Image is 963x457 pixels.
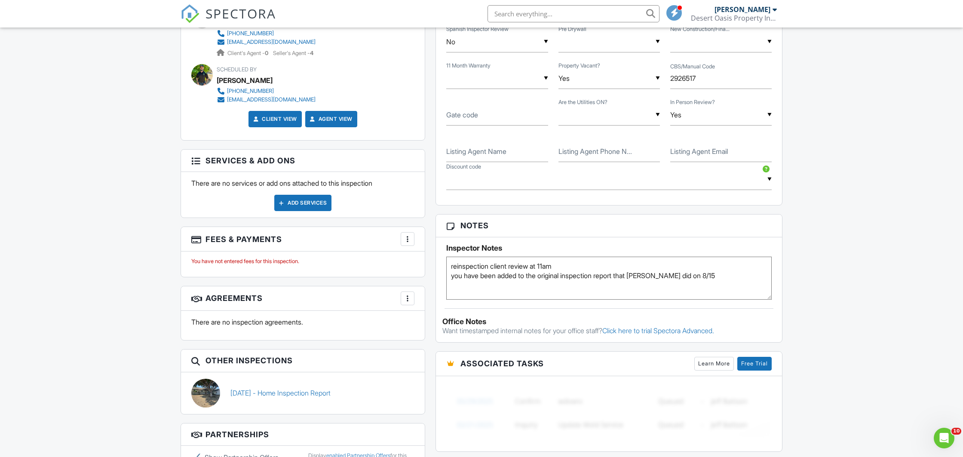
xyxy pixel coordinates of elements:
h3: Other Inspections [181,350,425,372]
strong: 0 [265,50,268,56]
h3: Fees & Payments [181,227,425,252]
label: Discount code [446,163,481,171]
h3: Notes [436,215,782,237]
img: The Best Home Inspection Software - Spectora [181,4,199,23]
label: Are the Utilities ON? [558,98,607,106]
label: Spanish Inspector Review [446,25,509,33]
span: 10 [951,428,961,435]
input: CBS/Manual Code [670,68,772,89]
h3: Partnerships [181,423,425,446]
label: Pre Drywall [558,25,586,33]
a: Click here to trial Spectora Advanced. [602,326,714,335]
a: [DATE] - Home Inspection Report [230,388,331,398]
div: [EMAIL_ADDRESS][DOMAIN_NAME] [227,39,316,46]
textarea: reinspection client review at 11am you have been added to the original inspection report that [PE... [446,257,772,300]
span: Associated Tasks [460,358,544,369]
input: Gate code [446,104,548,126]
p: Want timestamped internal notes for your office staff? [442,326,776,335]
a: [PHONE_NUMBER] [217,87,316,95]
div: There are no services or add ons attached to this inspection [181,172,425,218]
span: Client's Agent - [227,50,270,56]
div: Office Notes [442,317,776,326]
div: [EMAIL_ADDRESS][DOMAIN_NAME] [227,96,316,103]
label: Listing Agent Phone Number [558,147,632,156]
a: [EMAIL_ADDRESS][DOMAIN_NAME] [217,95,316,104]
input: Listing Agent Phone Number [558,141,660,162]
p: There are no inspection agreements. [191,317,414,327]
a: [EMAIL_ADDRESS][DOMAIN_NAME] [217,38,316,46]
label: Property Vacant? [558,62,600,70]
label: 11 Month Warranty [446,62,491,70]
h5: Inspector Notes [446,244,772,252]
iframe: Intercom live chat [934,428,954,448]
h3: Agreements [181,286,425,311]
h3: Services & Add ons [181,150,425,172]
strong: 4 [310,50,313,56]
a: [PHONE_NUMBER] [217,29,316,38]
label: In Person Review? [670,98,715,106]
label: Gate code [446,110,478,120]
input: Listing Agent Email [670,141,772,162]
a: Free Trial [737,357,772,371]
input: Listing Agent Name [446,141,548,162]
span: Scheduled By [217,66,257,73]
a: Agent View [308,115,353,123]
img: blurred-tasks-251b60f19c3f713f9215ee2a18cbf2105fc2d72fcd585247cf5e9ec0c957c1dd.png [446,383,772,443]
a: Client View [251,115,297,123]
span: Seller's Agent - [273,50,313,56]
a: SPECTORA [181,12,276,30]
div: Desert Oasis Property Inspections [691,14,777,22]
label: New Construction/Final Walk [670,25,730,33]
label: CBS/Manual Code [670,63,715,71]
label: Listing Agent Name [446,147,506,156]
div: Add Services [274,195,331,211]
a: Learn More [694,357,734,371]
div: [PERSON_NAME] [715,5,770,14]
span: SPECTORA [205,4,276,22]
div: [PHONE_NUMBER] [227,88,274,95]
label: Listing Agent Email [670,147,728,156]
input: Search everything... [488,5,659,22]
div: [PERSON_NAME] [217,74,273,87]
div: You have not entered fees for this inspection. [191,258,414,265]
div: [PHONE_NUMBER] [227,30,274,37]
